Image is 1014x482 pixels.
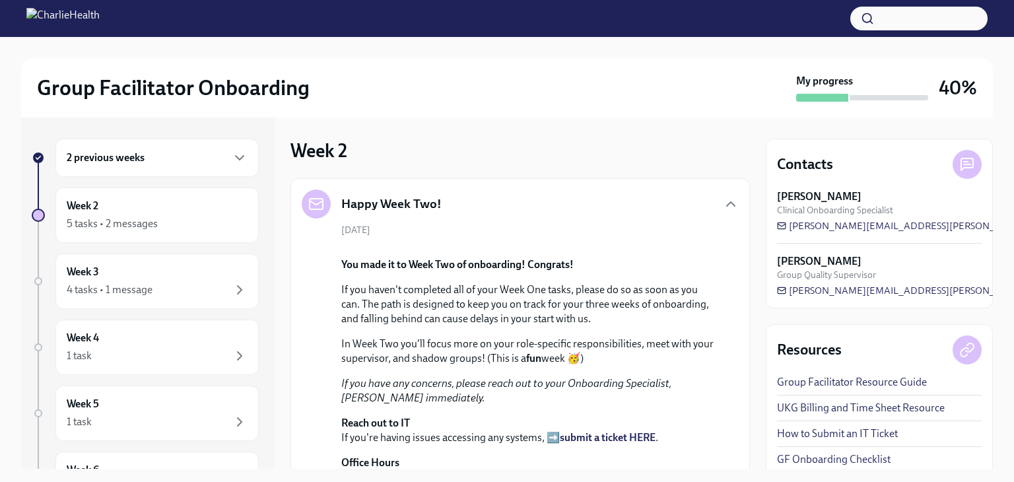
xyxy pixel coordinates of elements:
[777,269,876,281] span: Group Quality Supervisor
[32,254,259,309] a: Week 34 tasks • 1 message
[777,254,862,269] strong: [PERSON_NAME]
[526,352,541,364] strong: fun
[67,283,152,297] div: 4 tasks • 1 message
[796,74,853,88] strong: My progress
[777,427,898,441] a: How to Submit an IT Ticket
[777,401,945,415] a: UKG Billing and Time Sheet Resource
[777,452,891,467] a: GF Onboarding Checklist
[32,320,259,375] a: Week 41 task
[32,386,259,441] a: Week 51 task
[67,265,99,279] h6: Week 3
[560,431,656,444] a: submit a ticket HERE
[67,331,99,345] h6: Week 4
[777,189,862,204] strong: [PERSON_NAME]
[67,217,158,231] div: 5 tasks • 2 messages
[67,397,99,411] h6: Week 5
[777,340,842,360] h4: Resources
[26,8,100,29] img: CharlieHealth
[777,204,893,217] span: Clinical Onboarding Specialist
[939,76,977,100] h3: 40%
[67,463,99,477] h6: Week 6
[67,199,98,213] h6: Week 2
[32,188,259,243] a: Week 25 tasks • 2 messages
[67,349,92,363] div: 1 task
[777,375,927,390] a: Group Facilitator Resource Guide
[341,417,410,429] strong: Reach out to IT
[55,139,259,177] div: 2 previous weeks
[341,195,442,213] h5: Happy Week Two!
[37,75,310,101] h2: Group Facilitator Onboarding
[341,456,399,469] strong: Office Hours
[341,337,718,366] p: In Week Two you'll focus more on your role-specific responsibilities, meet with your supervisor, ...
[341,283,718,326] p: If you haven't completed all of your Week One tasks, please do so as soon as you can. The path is...
[341,377,671,404] em: If you have any concerns, please reach out to your Onboarding Specialist, [PERSON_NAME] immediately.
[777,155,833,174] h4: Contacts
[341,258,574,271] strong: You made it to Week Two of onboarding! Congrats!
[67,151,145,165] h6: 2 previous weeks
[67,415,92,429] div: 1 task
[290,139,347,162] h3: Week 2
[341,416,718,445] p: If you're having issues accessing any systems, ➡️ .
[341,224,370,236] span: [DATE]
